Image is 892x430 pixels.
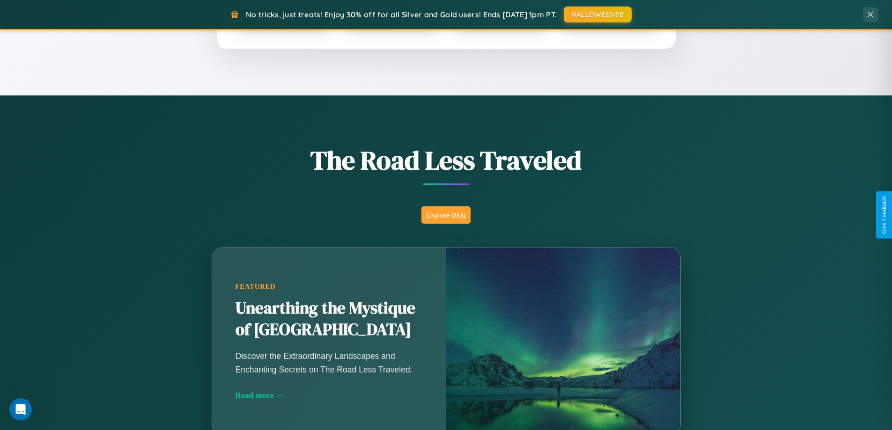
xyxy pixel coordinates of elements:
h2: Unearthing the Mystique of [GEOGRAPHIC_DATA] [236,298,423,341]
button: Explore Blog [421,206,471,224]
div: Read more → [236,390,423,400]
div: Give Feedback [881,196,887,234]
button: HALLOWEEN30 [564,7,632,22]
p: Discover the Extraordinary Landscapes and Enchanting Secrets on The Road Less Traveled. [236,350,423,376]
div: Featured [236,283,423,291]
span: No tricks, just treats! Enjoy 30% off for all Silver and Gold users! Ends [DATE] 1pm PT. [246,10,557,19]
h1: The Road Less Traveled [165,142,727,178]
iframe: Intercom live chat [9,398,32,421]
